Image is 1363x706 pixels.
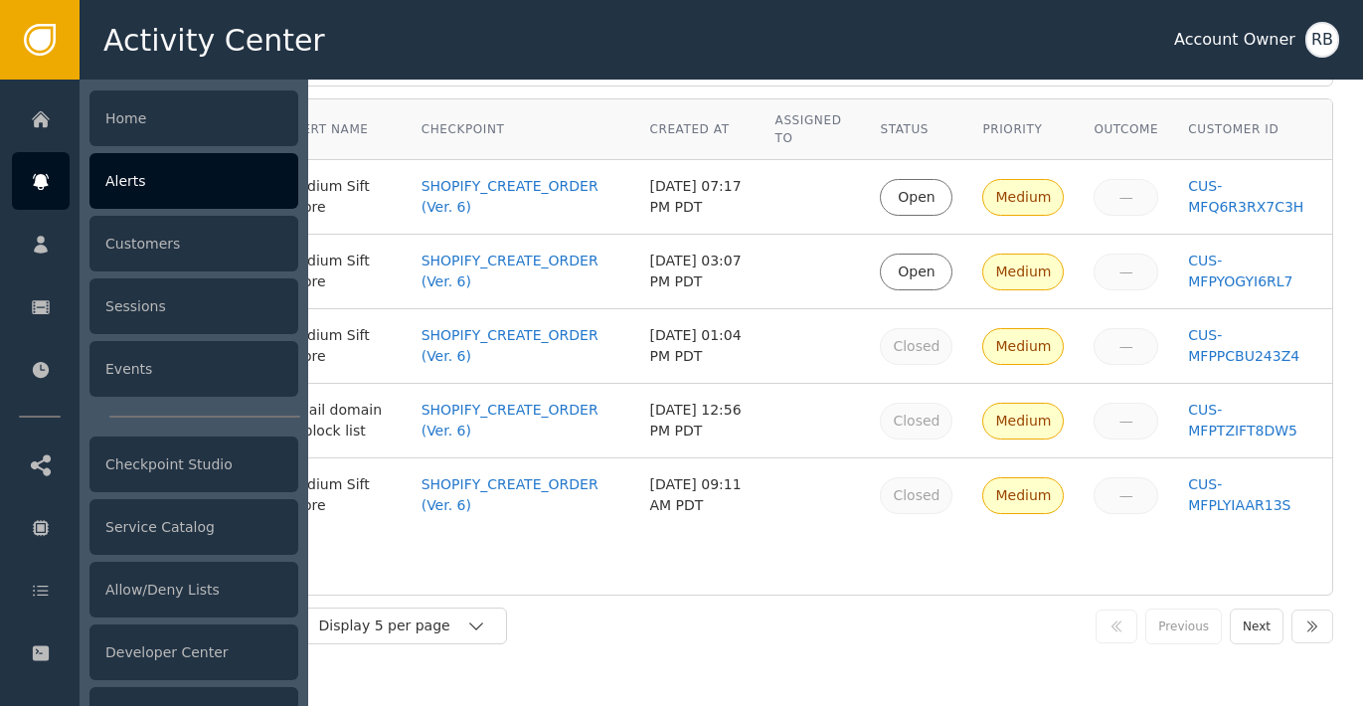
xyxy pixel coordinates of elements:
[893,485,939,506] div: Closed
[1305,22,1339,58] button: RB
[12,215,298,272] a: Customers
[12,498,298,556] a: Service Catalog
[89,437,298,492] div: Checkpoint Studio
[12,623,298,681] a: Developer Center
[422,325,620,367] a: SHOPIFY_CREATE_ORDER (Ver. 6)
[422,474,620,516] a: SHOPIFY_CREATE_ORDER (Ver. 6)
[634,384,760,458] td: [DATE] 12:56 PM PDT
[286,325,391,367] div: Medium Sift Score
[89,624,298,680] div: Developer Center
[995,411,1051,432] div: Medium
[775,111,851,147] div: Assigned To
[12,340,298,398] a: Events
[89,216,298,271] div: Customers
[298,608,507,644] button: Display 5 per page
[1107,262,1145,282] div: —
[893,411,939,432] div: Closed
[634,458,760,532] td: [DATE] 09:11 AM PDT
[12,561,298,618] a: Allow/Deny Lists
[89,153,298,209] div: Alerts
[634,160,760,235] td: [DATE] 07:17 PM PDT
[995,187,1051,208] div: Medium
[995,262,1051,282] div: Medium
[1094,120,1158,138] div: Outcome
[995,485,1051,506] div: Medium
[1188,120,1317,138] div: Customer ID
[995,336,1051,357] div: Medium
[422,400,620,441] a: SHOPIFY_CREATE_ORDER (Ver. 6)
[1107,485,1145,506] div: —
[893,262,939,282] div: Open
[89,499,298,555] div: Service Catalog
[1188,400,1317,441] a: CUS-MFPTZIFT8DW5
[286,474,391,516] div: Medium Sift Score
[893,336,939,357] div: Closed
[1107,187,1145,208] div: —
[422,176,620,218] a: SHOPIFY_CREATE_ORDER (Ver. 6)
[982,120,1064,138] div: Priority
[880,120,952,138] div: Status
[1230,609,1283,644] button: Next
[319,616,466,636] div: Display 5 per page
[103,18,325,63] span: Activity Center
[12,277,298,335] a: Sessions
[12,89,298,147] a: Home
[634,235,760,309] td: [DATE] 03:07 PM PDT
[1107,411,1145,432] div: —
[422,251,620,292] a: SHOPIFY_CREATE_ORDER (Ver. 6)
[89,341,298,397] div: Events
[1107,336,1145,357] div: —
[1188,474,1317,516] a: CUS-MFPLYIAAR13S
[12,436,298,493] a: Checkpoint Studio
[1174,28,1295,52] div: Account Owner
[1188,325,1317,367] a: CUS-MFPPCBU243Z4
[286,120,391,138] div: Alert Name
[12,152,298,210] a: Alerts
[634,309,760,384] td: [DATE] 01:04 PM PDT
[422,120,620,138] div: Checkpoint
[649,120,745,138] div: Created At
[89,90,298,146] div: Home
[286,176,391,218] div: Medium Sift Score
[89,278,298,334] div: Sessions
[286,251,391,292] div: Medium Sift Score
[89,562,298,618] div: Allow/Deny Lists
[1188,251,1317,292] a: CUS-MFPYOGYI6RL7
[893,187,939,208] div: Open
[1188,176,1317,218] a: CUS-MFQ6R3RX7C3H
[286,400,391,441] div: Email domain in block list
